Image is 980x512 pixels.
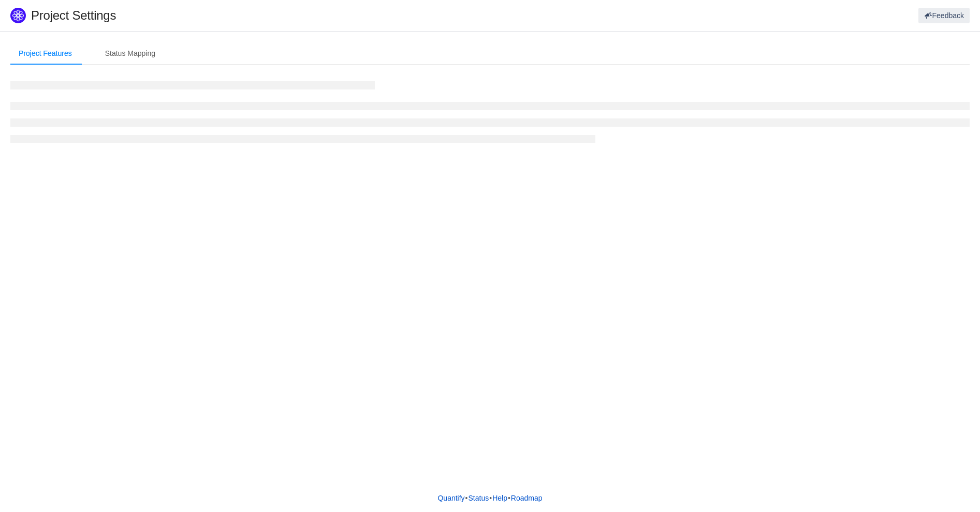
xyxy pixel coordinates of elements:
[508,494,510,502] span: •
[465,494,468,502] span: •
[510,490,543,506] a: Roadmap
[918,8,970,23] button: Feedback
[492,490,508,506] a: Help
[489,494,492,502] span: •
[10,8,26,23] img: Quantify
[437,490,465,506] a: Quantify
[10,42,80,65] div: Project Features
[31,8,586,23] h1: Project Settings
[97,42,164,65] div: Status Mapping
[468,490,490,506] a: Status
